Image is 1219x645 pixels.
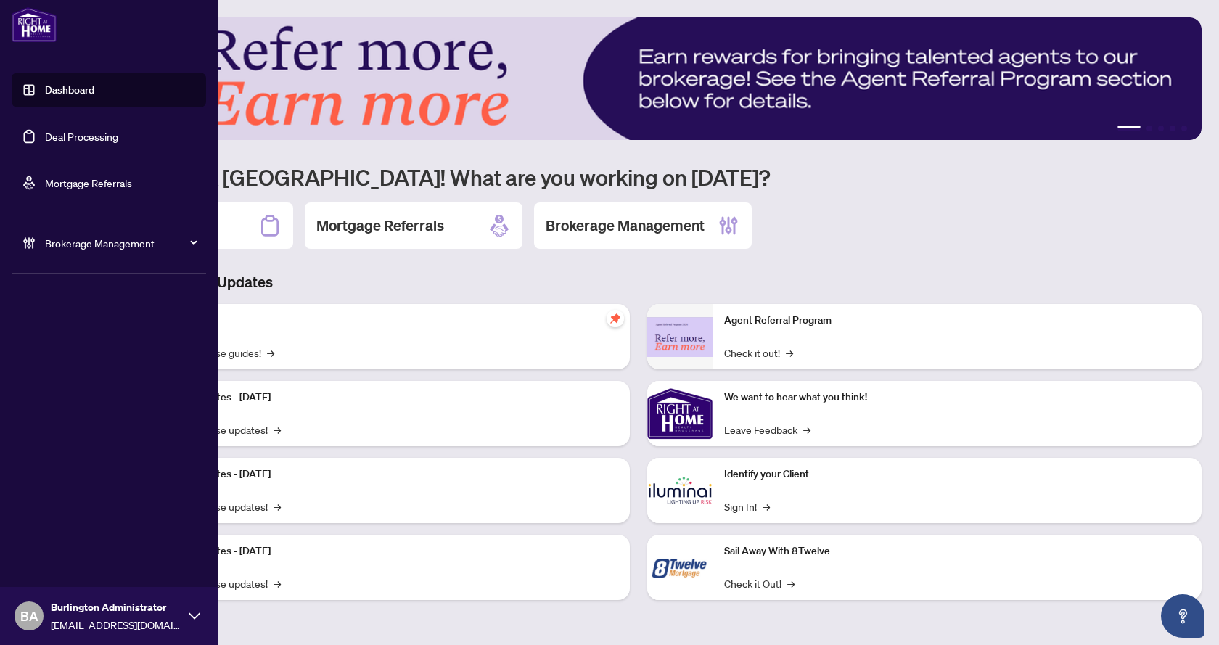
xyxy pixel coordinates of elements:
[274,498,281,514] span: →
[787,575,795,591] span: →
[51,599,181,615] span: Burlington Administrator
[75,17,1202,140] img: Slide 0
[51,617,181,633] span: [EMAIL_ADDRESS][DOMAIN_NAME]
[316,215,444,236] h2: Mortgage Referrals
[724,498,770,514] a: Sign In!→
[724,313,1190,329] p: Agent Referral Program
[647,381,713,446] img: We want to hear what you think!
[607,310,624,327] span: pushpin
[1158,126,1164,131] button: 3
[1170,126,1175,131] button: 4
[45,235,196,251] span: Brokerage Management
[724,543,1190,559] p: Sail Away With 8Twelve
[152,313,618,329] p: Self-Help
[724,390,1190,406] p: We want to hear what you think!
[274,422,281,437] span: →
[1181,126,1187,131] button: 5
[647,458,713,523] img: Identify your Client
[1146,126,1152,131] button: 2
[786,345,793,361] span: →
[45,130,118,143] a: Deal Processing
[724,422,810,437] a: Leave Feedback→
[45,176,132,189] a: Mortgage Referrals
[724,467,1190,482] p: Identify your Client
[45,83,94,96] a: Dashboard
[724,575,795,591] a: Check it Out!→
[763,498,770,514] span: →
[1117,126,1141,131] button: 1
[724,345,793,361] a: Check it out!→
[1161,594,1204,638] button: Open asap
[75,272,1202,292] h3: Brokerage & Industry Updates
[152,543,618,559] p: Platform Updates - [DATE]
[546,215,705,236] h2: Brokerage Management
[20,606,38,626] span: BA
[274,575,281,591] span: →
[12,7,57,42] img: logo
[267,345,274,361] span: →
[803,422,810,437] span: →
[75,163,1202,191] h1: Welcome back [GEOGRAPHIC_DATA]! What are you working on [DATE]?
[647,535,713,600] img: Sail Away With 8Twelve
[152,467,618,482] p: Platform Updates - [DATE]
[647,317,713,357] img: Agent Referral Program
[152,390,618,406] p: Platform Updates - [DATE]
